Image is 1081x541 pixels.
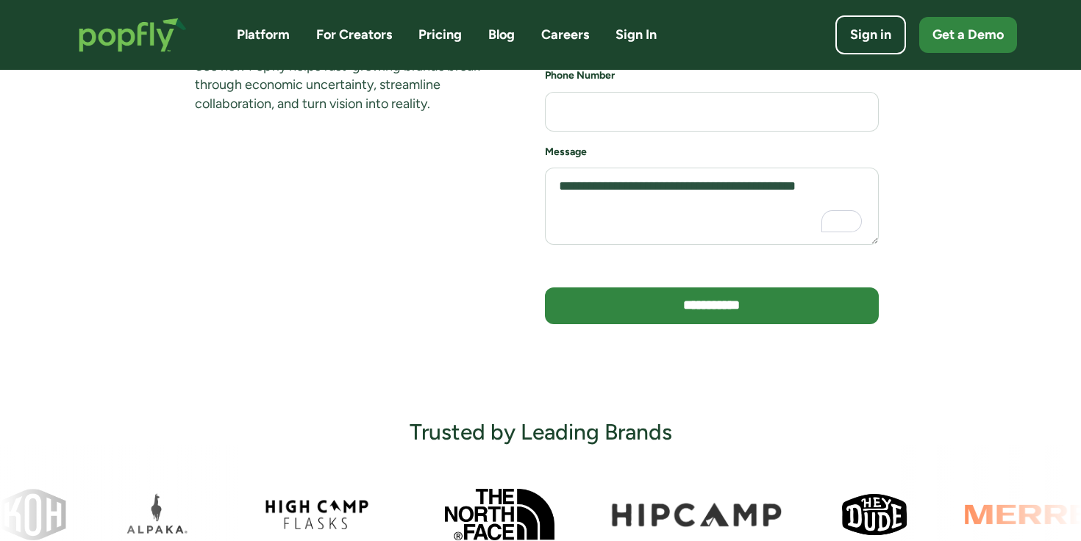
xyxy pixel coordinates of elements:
a: Pricing [418,26,462,44]
a: Sign In [616,26,657,44]
a: Blog [488,26,515,44]
a: Get a Demo [919,17,1017,53]
div: See how Popfly helps fast-growing brands break through economic uncertainty, streamline collabora... [195,57,485,113]
a: home [64,3,201,67]
a: Platform [237,26,290,44]
a: For Creators [316,26,392,44]
h6: Message [545,145,879,160]
textarea: To enrich screen reader interactions, please activate Accessibility in Grammarly extension settings [545,168,879,245]
a: Sign in [835,15,906,54]
h6: Phone Number [545,68,879,83]
h3: Trusted by Leading Brands [410,418,672,446]
a: Careers [541,26,589,44]
div: Get a Demo [932,26,1004,44]
div: Sign in [850,26,891,44]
